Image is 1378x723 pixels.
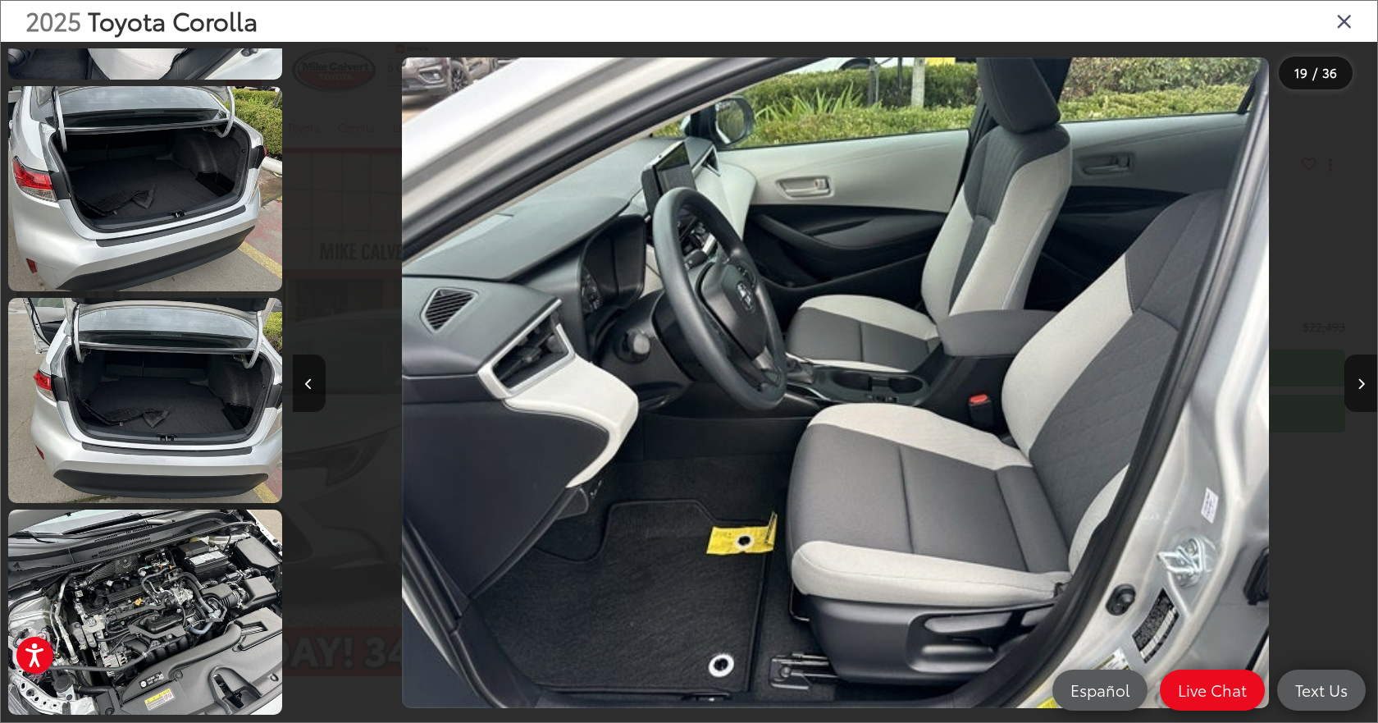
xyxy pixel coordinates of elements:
span: Toyota Corolla [88,2,258,38]
span: 2025 [25,2,81,38]
span: Text Us [1287,680,1356,700]
i: Close gallery [1336,10,1353,31]
button: Next image [1344,355,1377,412]
a: Live Chat [1160,670,1265,711]
button: Previous image [293,355,326,412]
img: 2025 Toyota Corolla LE [6,295,285,505]
img: 2025 Toyota Corolla LE [6,508,285,717]
img: 2025 Toyota Corolla LE [6,84,285,293]
span: 36 [1322,63,1337,81]
a: Español [1052,670,1148,711]
span: / [1311,67,1319,79]
span: Live Chat [1170,680,1255,700]
span: Español [1062,680,1138,700]
div: 2025 Toyota Corolla LE 18 [293,57,1377,708]
span: 19 [1294,63,1307,81]
a: Text Us [1277,670,1366,711]
img: 2025 Toyota Corolla LE [402,57,1269,708]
